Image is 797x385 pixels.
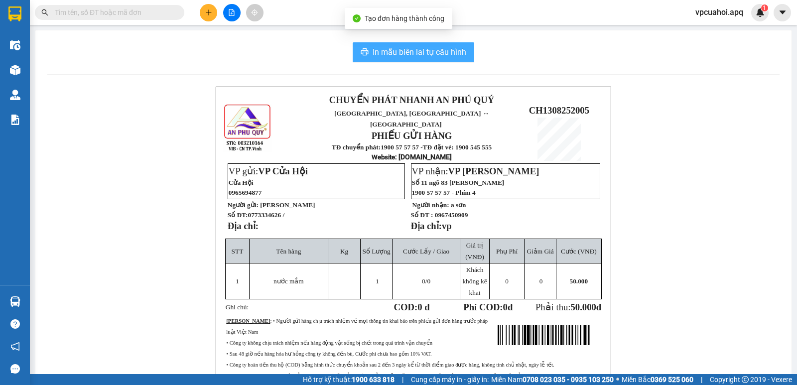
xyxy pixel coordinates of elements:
[205,9,212,16] span: plus
[616,378,619,382] span: ⚪️
[303,374,395,385] span: Hỗ trợ kỹ thuật:
[372,153,452,161] strong: : [DOMAIN_NAME]
[260,201,315,209] span: [PERSON_NAME]
[229,166,308,176] span: VP gửi:
[462,266,487,296] span: Khách không kê khai
[226,351,431,357] span: • Sau 48 giờ nếu hàng hóa hư hỏng công ty không đền bù, Cước phí chưa bao gồm 10% VAT.
[10,364,20,374] span: message
[246,4,264,21] button: aim
[251,9,258,16] span: aim
[417,302,429,312] span: 0 đ
[742,376,749,383] span: copyright
[381,143,422,151] strong: 1900 57 57 57 -
[223,4,241,21] button: file-add
[200,4,217,21] button: plus
[491,374,614,385] span: Miền Nam
[10,40,20,50] img: warehouse-icon
[228,221,259,231] strong: Địa chỉ:
[465,242,484,260] span: Giá trị (VNĐ)
[411,221,442,231] strong: Địa chỉ:
[412,201,449,209] strong: Người nhận:
[412,189,476,196] span: 1900 57 57 57 - Phím 4
[423,143,492,151] strong: TĐ đặt vé: 1900 545 555
[365,14,444,22] span: Tạo đơn hàng thành công
[273,277,304,285] span: nước mắm
[596,302,601,312] span: đ
[10,296,20,307] img: warehouse-icon
[411,211,433,219] strong: Số ĐT :
[10,65,20,75] img: warehouse-icon
[226,303,249,311] span: Ghi chú:
[774,4,791,21] button: caret-down
[41,9,48,16] span: search
[353,14,361,22] span: check-circle
[329,95,494,105] strong: CHUYỂN PHÁT NHANH AN PHÚ QUÝ
[422,277,425,285] span: 0
[353,42,474,62] button: printerIn mẫu biên lai tự cấu hình
[248,211,284,219] span: 0773334626 /
[761,4,768,11] sup: 1
[232,248,244,255] span: STT
[352,376,395,384] strong: 1900 633 818
[10,342,20,351] span: notification
[258,166,308,176] span: VP Cửa Hội
[226,362,554,368] span: • Công ty hoàn tiền thu hộ (COD) bằng hình thức chuyển khoản sau 2 đến 3 ngày kể từ thời điểm gia...
[422,277,430,285] span: /0
[570,277,588,285] span: 50.000
[523,376,614,384] strong: 0708 023 035 - 0935 103 250
[228,201,259,209] strong: Người gửi:
[226,373,524,379] span: • Hàng hóa không được người gửi kê khai giá trị đầy đủ mà bị hư hỏng hoặc thất lạc, công ty bồi t...
[412,179,505,186] span: Số 11 ngõ 83 [PERSON_NAME]
[10,90,20,100] img: warehouse-icon
[403,248,449,255] span: Cước Lấy / Giao
[361,48,369,57] span: printer
[373,46,466,58] span: In mẫu biên lai tự cấu hình
[527,248,553,255] span: Giảm Giá
[372,130,452,141] strong: PHIẾU GỬI HÀNG
[778,8,787,17] span: caret-down
[10,115,20,125] img: solution-icon
[55,7,172,18] input: Tìm tên, số ĐT hoặc mã đơn
[228,9,235,16] span: file-add
[372,153,395,161] span: Website
[363,248,391,255] span: Số Lượng
[505,277,509,285] span: 0
[276,248,301,255] span: Tên hàng
[687,6,751,18] span: vpcuahoi.apq
[539,277,543,285] span: 0
[10,319,20,329] span: question-circle
[236,277,239,285] span: 1
[229,179,254,186] span: Cửa Hội
[376,277,379,285] span: 1
[561,248,597,255] span: Cước (VNĐ)
[332,143,381,151] strong: TĐ chuyển phát:
[229,189,262,196] span: 0965694877
[226,318,488,335] span: : • Người gửi hàng chịu trách nhiệm về mọi thông tin khai báo trên phiếu gửi đơn hàng trước pháp ...
[223,103,272,152] img: logo
[756,8,765,17] img: icon-new-feature
[8,6,21,21] img: logo-vxr
[394,302,430,312] strong: COD:
[529,105,589,116] span: CH1308252005
[226,318,270,324] strong: [PERSON_NAME]
[763,4,766,11] span: 1
[228,211,284,219] strong: Số ĐT:
[412,166,539,176] span: VP nhận:
[448,166,539,176] span: VP [PERSON_NAME]
[340,248,348,255] span: Kg
[463,302,513,312] strong: Phí COD: đ
[334,110,489,128] span: [GEOGRAPHIC_DATA], [GEOGRAPHIC_DATA] ↔ [GEOGRAPHIC_DATA]
[570,302,596,312] span: 50.000
[701,374,702,385] span: |
[496,248,518,255] span: Phụ Phí
[622,374,693,385] span: Miền Bắc
[435,211,468,219] span: 0967450909
[402,374,403,385] span: |
[503,302,508,312] span: 0
[442,221,452,231] span: vp
[651,376,693,384] strong: 0369 525 060
[451,201,466,209] span: a sơn
[535,302,601,312] span: Phải thu:
[226,340,432,346] span: • Công ty không chịu trách nhiệm nếu hàng động vật sống bị chết trong quá trình vận chuyển
[411,374,489,385] span: Cung cấp máy in - giấy in:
